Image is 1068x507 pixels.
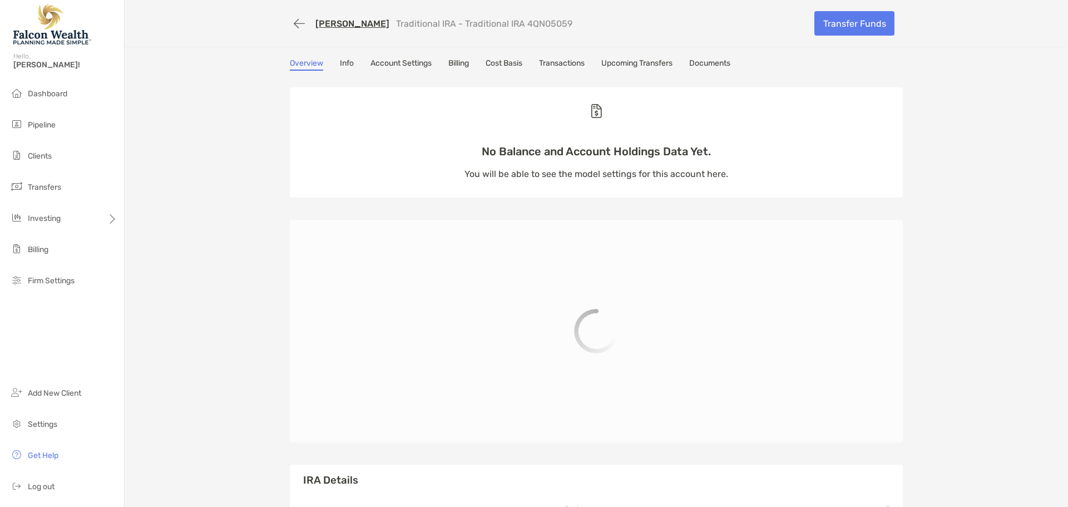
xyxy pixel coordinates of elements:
[28,420,57,429] span: Settings
[10,479,23,493] img: logout icon
[28,388,81,398] span: Add New Client
[10,180,23,193] img: transfers icon
[464,167,728,181] p: You will be able to see the model settings for this account here.
[10,149,23,162] img: clients icon
[396,18,572,29] p: Traditional IRA - Traditional IRA 4QN05059
[601,58,673,71] a: Upcoming Transfers
[539,58,585,71] a: Transactions
[13,4,91,45] img: Falcon Wealth Planning Logo
[28,245,48,254] span: Billing
[340,58,354,71] a: Info
[486,58,522,71] a: Cost Basis
[28,120,56,130] span: Pipeline
[28,151,52,161] span: Clients
[28,451,58,460] span: Get Help
[10,86,23,100] img: dashboard icon
[28,183,61,192] span: Transfers
[448,58,469,71] a: Billing
[290,58,323,71] a: Overview
[10,242,23,255] img: billing icon
[10,273,23,287] img: firm-settings icon
[28,276,75,286] span: Firm Settings
[10,117,23,131] img: pipeline icon
[28,89,67,99] span: Dashboard
[10,386,23,399] img: add_new_client icon
[814,11,894,36] a: Transfer Funds
[28,482,55,491] span: Log out
[315,18,389,29] a: [PERSON_NAME]
[370,58,432,71] a: Account Settings
[689,58,730,71] a: Documents
[10,417,23,430] img: settings icon
[28,214,61,223] span: Investing
[10,448,23,461] img: get-help icon
[10,211,23,224] img: investing icon
[13,60,117,70] span: [PERSON_NAME]!
[464,145,728,159] p: No Balance and Account Holdings Data Yet.
[303,474,889,487] h3: IRA Details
